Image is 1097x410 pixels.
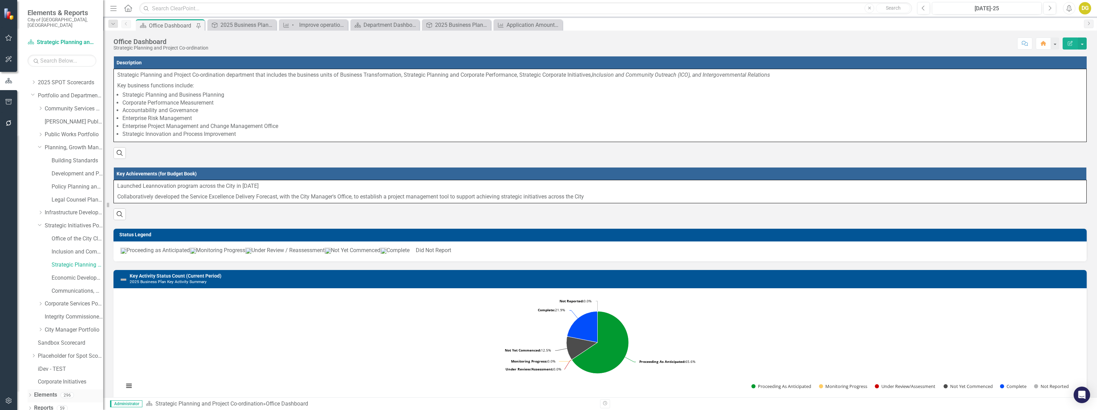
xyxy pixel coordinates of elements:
[511,359,547,364] tspan: Monitoring Progress:
[190,248,196,254] img: Monitoring.png
[52,235,103,243] a: Office of the City Clerk
[28,39,96,46] a: Strategic Planning and Project Co-ordination
[38,92,103,100] a: Portfolio and Department Scorecards
[38,79,103,87] a: 2025 SPOT Scorecards
[45,105,103,113] a: Community Services Portfolio
[52,248,103,256] a: Inclusion and Community Outreach
[506,367,561,371] text: 0.0%
[45,118,103,126] a: [PERSON_NAME] Public Libraries
[45,300,103,308] a: Corporate Services Portfolio
[592,72,770,78] em: Inclusion and Community Outreach (ICO), and Intergovernmental Relations
[380,248,387,254] img: Complete_icon.png
[38,365,103,373] a: iDev - TEST
[114,69,1087,142] td: Double-Click to Edit
[120,247,1080,255] p: Proceeding as Anticipated Monitoring Progress Under Review / Reassessment Not Yet Commenced Compl...
[751,383,811,389] button: Show Proceeding As Anticipated
[875,383,936,389] button: Show Under Review/Assessment
[52,261,103,269] a: Strategic Planning and Project Co-ordination
[155,400,263,407] a: Strategic Planning and Project Co-ordination
[38,378,103,386] a: Corporate Initiatives
[110,400,142,407] span: Administrator
[45,326,103,334] a: City Manager Portfolio
[325,248,331,254] img: NotYet.png
[819,383,867,389] button: Show Monitoring Progress
[28,17,96,28] small: City of [GEOGRAPHIC_DATA], [GEOGRAPHIC_DATA]
[876,3,910,13] button: Search
[45,144,103,152] a: Planning, Growth Management and Housing Delivery Portfolio
[560,299,591,303] text: 0.0%
[944,383,992,389] button: Show Not Yet Commenced
[639,359,695,364] text: 65.6%
[117,80,1083,90] p: Key business functions include:
[146,400,595,408] div: »
[538,307,555,312] tspan: Complete:
[34,391,57,399] a: Elements
[52,183,103,191] a: Policy Planning and Special Programs
[506,367,553,371] tspan: Under Review/Assessment:
[120,293,1075,397] svg: Interactive chart
[245,248,251,254] img: UnderReview.png
[28,9,96,17] span: Elements & Reports
[45,131,103,139] a: Public Works Portfolio
[117,72,770,78] span: Strategic Planning and Project Co-ordination department that includes the business units of Busin...
[38,339,103,347] a: Sandbox Scorecard
[560,299,584,303] tspan: Not Reported:
[639,359,685,364] tspan: Proceeding As Anticipated:
[507,21,561,29] div: Application Amount Statistics
[572,311,629,374] path: Proceeding As Anticipated, 21.
[122,122,1083,130] li: Enterprise Project Management and Change Management Office
[1079,2,1091,14] button: DG
[566,336,597,359] path: Not Yet Commenced, 4.
[292,21,346,29] div: • Improve operational/process data development and reporting
[120,293,1080,397] div: Chart. Highcharts interactive chart.
[122,115,1083,122] li: Enterprise Risk Management
[130,273,221,279] a: Key Activity Status Count (Current Period)
[139,2,912,14] input: Search ClearPoint...
[572,343,597,360] path: Under Review/Assessment, 0.
[45,222,103,230] a: Strategic Initiatives Portfolio
[117,182,1083,192] p: Launched Leannovation program across the City in [DATE]
[52,157,103,165] a: Building Standards
[538,307,565,312] text: 21.9%
[410,249,416,252] img: DidNotReport.png
[122,91,1083,99] li: Strategic Planning and Business Planning
[45,209,103,217] a: Infrastructure Development Portfolio
[1074,387,1090,403] div: Open Intercom Messenger
[511,359,555,364] text: 0.0%
[886,5,901,11] span: Search
[113,38,208,45] div: Office Dashboard
[424,21,489,29] a: 2025 Business Plan [Objective #2]
[120,248,127,254] img: ProceedingGreen.png
[3,8,15,20] img: ClearPoint Strategy
[281,21,346,29] a: • Improve operational/process data development and reporting
[122,107,1083,115] li: Accountability and Governance
[113,45,208,51] div: Strategic Planning and Project Co-ordination
[122,99,1083,107] li: Corporate Performance Measurement
[119,276,128,284] img: Not Defined
[435,21,489,29] div: 2025 Business Plan [Objective #2]
[38,352,103,360] a: Placeholder for Spot Scorecards
[220,21,274,29] div: 2025 Business Plan [Objective #1] Lead, manage and deliver projects (non-infrastructure/construct...
[130,279,207,284] small: 2025 Business Plan Key Activity Summary
[495,21,561,29] a: Application Amount Statistics
[932,2,1042,14] button: [DATE]-25
[567,311,597,342] path: Complete, 7.
[1041,383,1069,389] text: Not Reported
[119,232,1083,237] h3: Status Legend
[28,55,96,67] input: Search Below...
[117,192,1083,201] p: Collaboratively developed the Service Excellence Delivery Forecast, with the City Manager's Offic...
[45,313,103,321] a: Integrity Commissioner & Lobbyist Registrar
[363,21,417,29] div: Department Dashboard
[52,274,103,282] a: Economic Development
[124,381,134,391] button: View chart menu, Chart
[52,196,103,204] a: Legal Counsel Planning, Growth Management and Housing Delivery
[1000,383,1027,389] button: Show Complete
[505,348,541,353] tspan: Not Yet Commenced:
[149,21,194,30] div: Office Dashboard
[1034,383,1068,389] button: Show Not Reported
[209,21,274,29] a: 2025 Business Plan [Objective #1] Lead, manage and deliver projects (non-infrastructure/construct...
[52,287,103,295] a: Communications, Marketing and Engagement
[61,392,74,398] div: 296
[114,180,1087,203] td: Double-Click to Edit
